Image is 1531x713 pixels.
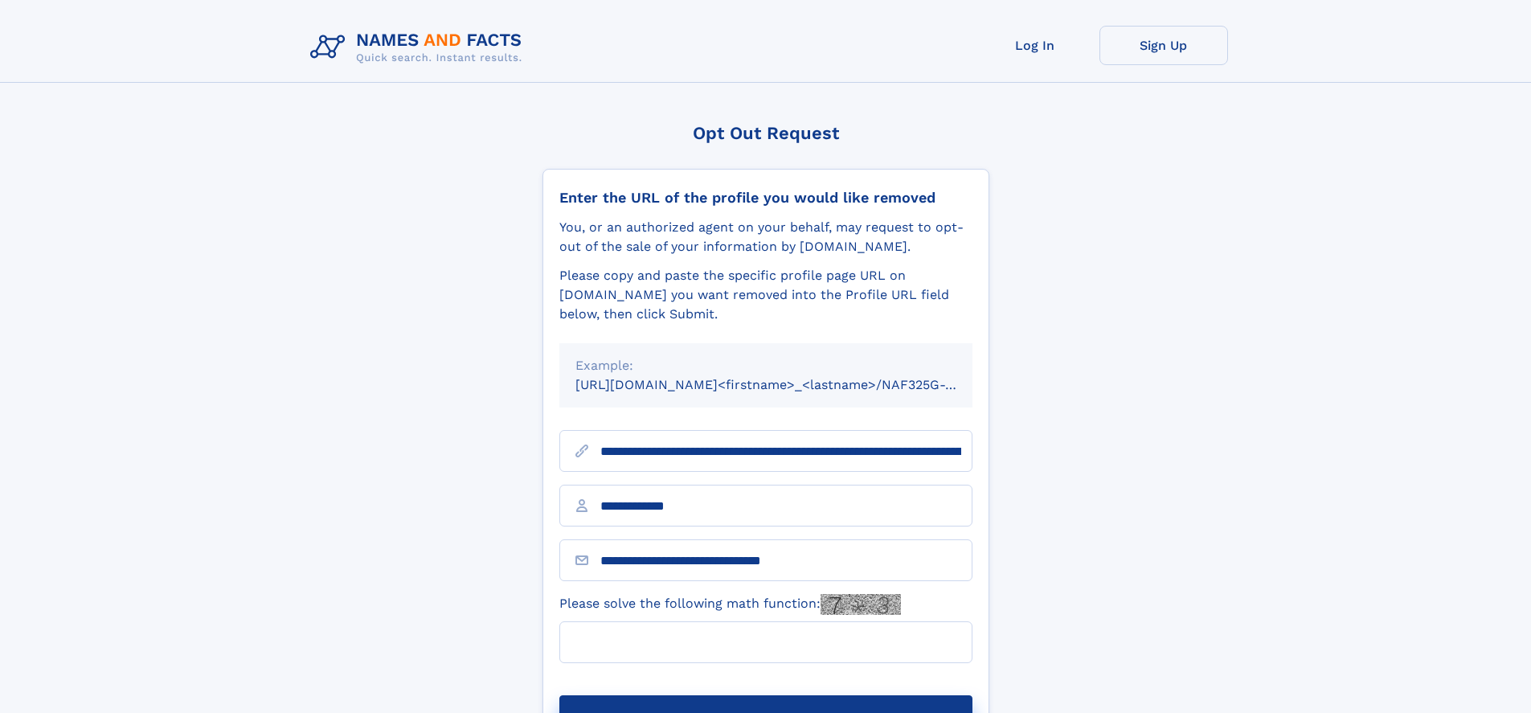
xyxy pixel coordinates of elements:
small: [URL][DOMAIN_NAME]<firstname>_<lastname>/NAF325G-xxxxxxxx [575,377,1003,392]
div: Example: [575,356,956,375]
a: Log In [971,26,1099,65]
img: Logo Names and Facts [304,26,535,69]
div: Enter the URL of the profile you would like removed [559,189,972,207]
div: Please copy and paste the specific profile page URL on [DOMAIN_NAME] you want removed into the Pr... [559,266,972,324]
div: You, or an authorized agent on your behalf, may request to opt-out of the sale of your informatio... [559,218,972,256]
a: Sign Up [1099,26,1228,65]
div: Opt Out Request [542,123,989,143]
label: Please solve the following math function: [559,594,901,615]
